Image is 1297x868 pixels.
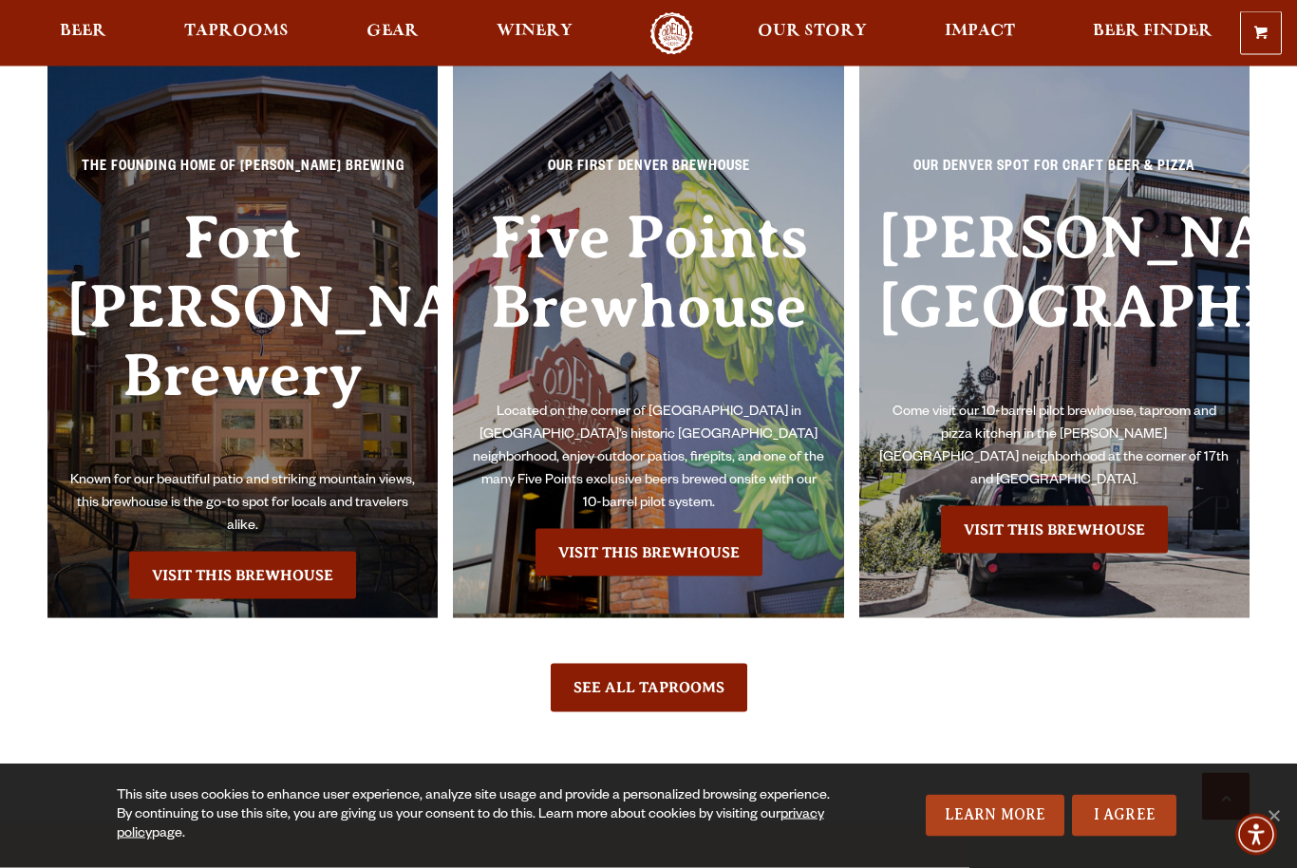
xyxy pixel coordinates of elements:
[497,24,573,39] span: Winery
[117,808,824,842] a: privacy policy
[354,12,431,55] a: Gear
[47,12,119,55] a: Beer
[551,664,747,711] a: See All Taprooms
[932,12,1027,55] a: Impact
[60,24,106,39] span: Beer
[472,203,824,402] h3: Five Points Brewhouse
[878,402,1231,493] p: Come visit our 10-barrel pilot brewhouse, taproom and pizza kitchen in the [PERSON_NAME][GEOGRAPH...
[926,795,1065,837] a: Learn More
[129,552,356,599] a: Visit the Fort Collin's Brewery & Taproom
[945,24,1015,39] span: Impact
[1235,814,1277,856] div: Accessibility Menu
[636,12,707,55] a: Odell Home
[878,203,1231,402] h3: [PERSON_NAME][GEOGRAPHIC_DATA]
[66,203,419,470] h3: Fort [PERSON_NAME] Brewery
[758,24,867,39] span: Our Story
[1093,24,1212,39] span: Beer Finder
[878,157,1231,191] p: Our Denver spot for craft beer & pizza
[745,12,879,55] a: Our Story
[66,470,419,538] p: Known for our beautiful patio and striking mountain views, this brewhouse is the go-to spot for l...
[172,12,301,55] a: Taprooms
[536,529,762,576] a: Visit the Five Points Brewhouse
[941,506,1168,554] a: Visit the Sloan’s Lake Brewhouse
[1081,12,1225,55] a: Beer Finder
[484,12,585,55] a: Winery
[184,24,289,39] span: Taprooms
[66,157,419,191] p: The Founding Home of [PERSON_NAME] Brewing
[117,787,838,844] div: This site uses cookies to enhance user experience, analyze site usage and provide a personalized ...
[367,24,419,39] span: Gear
[472,157,824,191] p: Our First Denver Brewhouse
[1072,795,1176,837] a: I Agree
[472,402,824,516] p: Located on the corner of [GEOGRAPHIC_DATA] in [GEOGRAPHIC_DATA]’s historic [GEOGRAPHIC_DATA] neig...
